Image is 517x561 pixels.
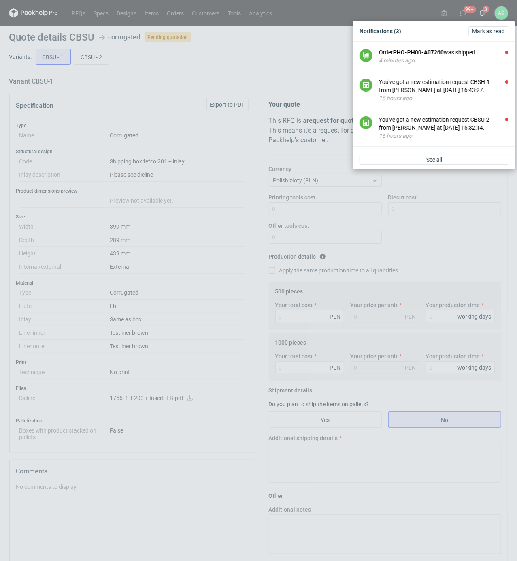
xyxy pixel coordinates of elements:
[379,94,508,102] div: 15 hours ago
[379,56,508,64] div: 4 minutes ago
[356,24,512,38] div: Notifications (3)
[379,116,508,132] div: You've got a new estimation request CBSU-2 from [PERSON_NAME] at [DATE] 15:32:14.
[379,48,508,56] div: Order was shipped.
[379,116,508,140] button: You've got a new estimation request CBSU-2 from [PERSON_NAME] at [DATE] 15:32:14.16 hours ago
[379,132,508,140] div: 16 hours ago
[379,78,508,94] div: You've got a new estimation request CBSH-1 from [PERSON_NAME] at [DATE] 16:43:27.
[379,48,508,64] button: OrderPHO-PH00-A07260was shipped.4 minutes ago
[472,28,505,34] span: Mark as read
[393,49,444,56] strong: PHO-PH00-A07260
[468,26,508,36] button: Mark as read
[379,78,508,102] button: You've got a new estimation request CBSH-1 from [PERSON_NAME] at [DATE] 16:43:27.15 hours ago
[426,157,442,163] span: See all
[360,155,508,165] a: See all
